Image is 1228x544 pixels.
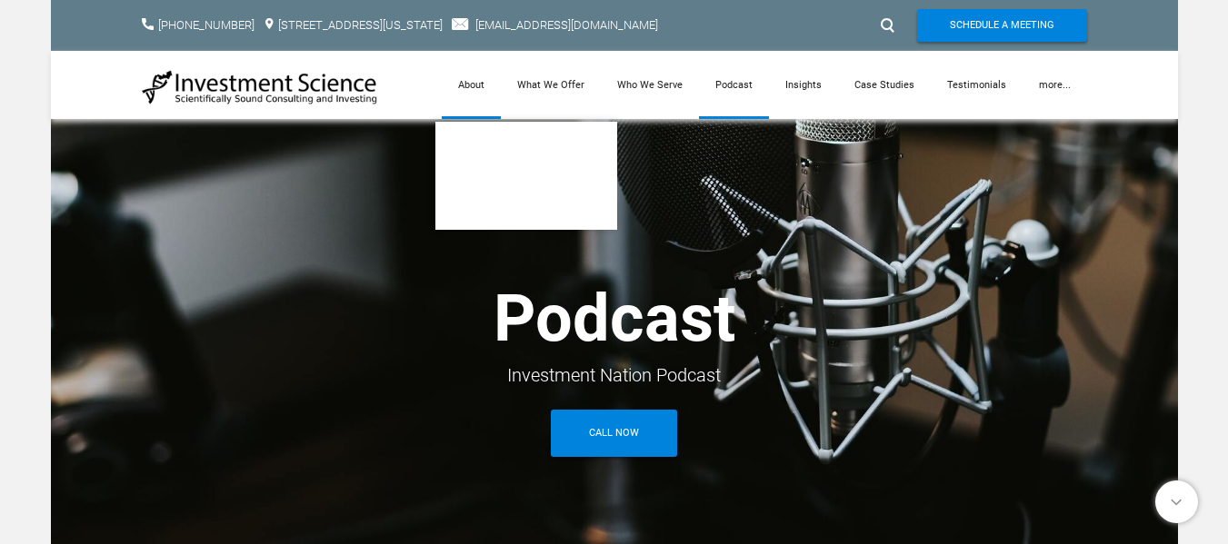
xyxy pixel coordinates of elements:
a: more... [1023,51,1087,119]
div: Investment Nation Podcast [142,359,1087,391]
a: Case Studies [838,51,931,119]
a: Call Now [551,410,677,457]
a: Testimonials [931,51,1023,119]
span: Schedule A Meeting [950,9,1054,42]
strong: Podcast [494,280,735,357]
a: Insights [769,51,838,119]
img: Investment Science | NYC Consulting Services [142,69,378,105]
a: [PHONE_NUMBER] [158,18,255,32]
a: [EMAIL_ADDRESS][DOMAIN_NAME] [475,18,658,32]
a: Schedule A Meeting [917,9,1087,42]
a: What We Offer [501,51,601,119]
a: Who We Serve [601,51,699,119]
a: [STREET_ADDRESS][US_STATE]​ [278,18,443,32]
a: About [442,51,501,119]
span: Call Now [589,410,639,457]
a: Podcast [699,51,769,119]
